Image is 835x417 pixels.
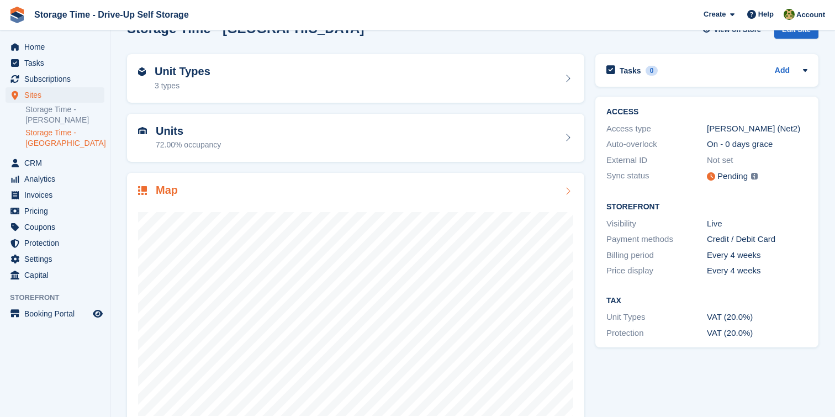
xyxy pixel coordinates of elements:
[24,306,91,321] span: Booking Portal
[606,265,707,277] div: Price display
[25,128,104,149] a: Storage Time - [GEOGRAPHIC_DATA]
[6,306,104,321] a: menu
[138,186,147,195] img: map-icn-33ee37083ee616e46c38cad1a60f524a97daa1e2b2c8c0bc3eb3415660979fc1.svg
[606,108,807,117] h2: ACCESS
[138,127,147,135] img: unit-icn-7be61d7bf1b0ce9d3e12c5938cc71ed9869f7b940bace4675aadf7bd6d80202e.svg
[796,9,825,20] span: Account
[6,155,104,171] a: menu
[707,311,807,324] div: VAT (20.0%)
[6,71,104,87] a: menu
[24,219,91,235] span: Coupons
[24,155,91,171] span: CRM
[24,171,91,187] span: Analytics
[707,154,807,167] div: Not set
[717,170,748,183] div: Pending
[24,55,91,71] span: Tasks
[707,123,807,135] div: [PERSON_NAME] (Net2)
[24,267,91,283] span: Capital
[606,327,707,340] div: Protection
[707,265,807,277] div: Every 4 weeks
[751,173,758,180] img: icon-info-grey-7440780725fd019a000dd9b08b2336e03edf1995a4989e88bcd33f0948082b44.svg
[707,233,807,246] div: Credit / Debit Card
[606,138,707,151] div: Auto-overlock
[775,65,790,77] a: Add
[24,251,91,267] span: Settings
[6,187,104,203] a: menu
[24,235,91,251] span: Protection
[6,219,104,235] a: menu
[6,203,104,219] a: menu
[6,55,104,71] a: menu
[606,218,707,230] div: Visibility
[156,184,178,197] h2: Map
[646,66,658,76] div: 0
[156,139,221,151] div: 72.00% occupancy
[6,251,104,267] a: menu
[620,66,641,76] h2: Tasks
[24,39,91,55] span: Home
[155,80,210,92] div: 3 types
[606,203,807,212] h2: Storefront
[6,235,104,251] a: menu
[606,249,707,262] div: Billing period
[156,125,221,138] h2: Units
[9,7,25,23] img: stora-icon-8386f47178a22dfd0bd8f6a31ec36ba5ce8667c1dd55bd0f319d3a0aa187defe.svg
[704,9,726,20] span: Create
[25,104,104,125] a: Storage Time - [PERSON_NAME]
[6,171,104,187] a: menu
[155,65,210,78] h2: Unit Types
[707,138,807,151] div: On - 0 days grace
[24,187,91,203] span: Invoices
[707,327,807,340] div: VAT (20.0%)
[606,123,707,135] div: Access type
[606,154,707,167] div: External ID
[30,6,193,24] a: Storage Time - Drive-Up Self Storage
[6,87,104,103] a: menu
[24,87,91,103] span: Sites
[606,297,807,305] h2: Tax
[774,21,818,44] a: Edit Site
[784,9,795,20] img: Zain Sarwar
[24,203,91,219] span: Pricing
[138,67,146,76] img: unit-type-icn-2b2737a686de81e16bb02015468b77c625bbabd49415b5ef34ead5e3b44a266d.svg
[127,114,584,162] a: Units 72.00% occupancy
[91,307,104,320] a: Preview store
[606,311,707,324] div: Unit Types
[6,267,104,283] a: menu
[24,71,91,87] span: Subscriptions
[127,54,584,103] a: Unit Types 3 types
[6,39,104,55] a: menu
[707,218,807,230] div: Live
[10,292,110,303] span: Storefront
[606,233,707,246] div: Payment methods
[606,170,707,183] div: Sync status
[758,9,774,20] span: Help
[707,249,807,262] div: Every 4 weeks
